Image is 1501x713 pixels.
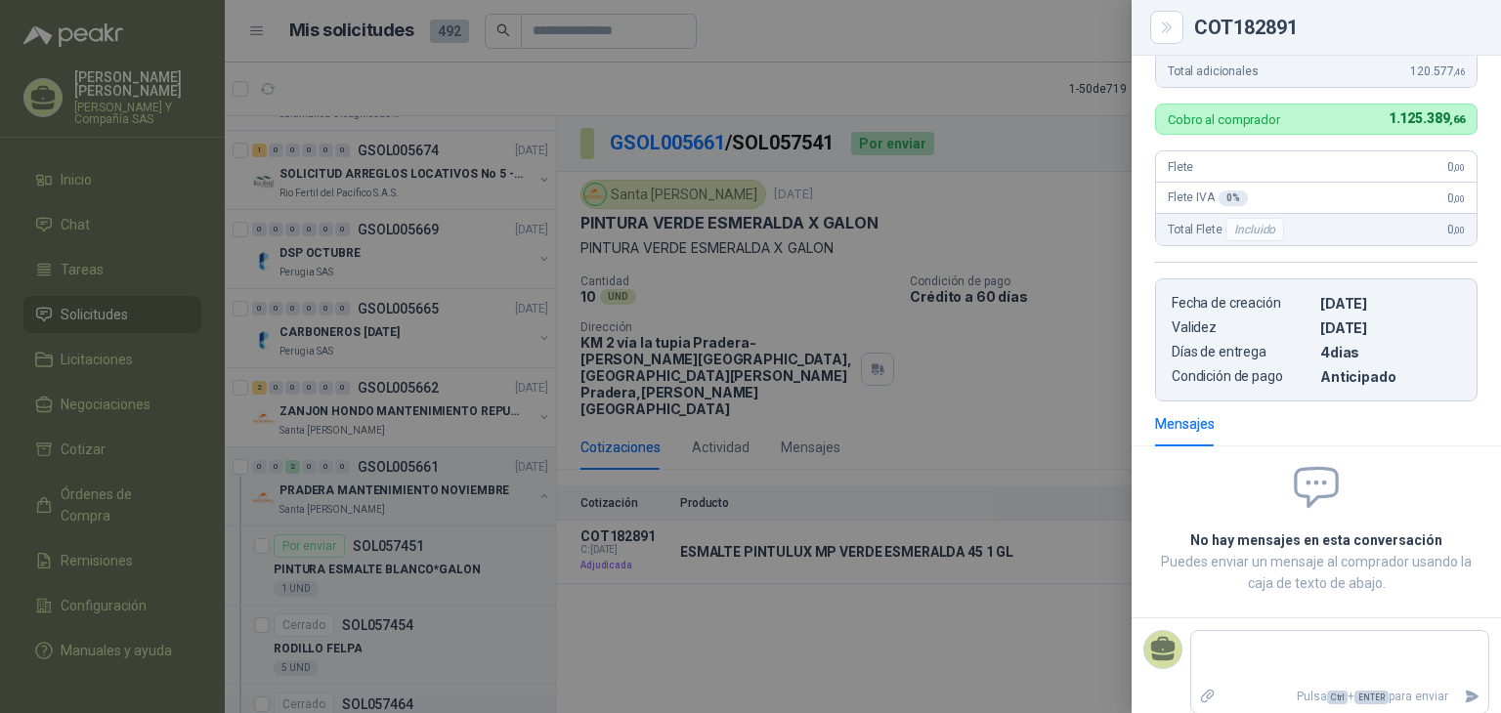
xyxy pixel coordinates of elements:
button: Close [1155,16,1179,39]
span: Total Flete [1168,218,1288,241]
p: Fecha de creación [1172,295,1312,312]
span: ENTER [1354,691,1389,704]
span: ,00 [1453,225,1465,235]
p: Validez [1172,319,1312,336]
p: 4 dias [1320,344,1461,360]
div: 0 % [1219,190,1248,206]
div: Incluido [1225,218,1284,241]
span: Ctrl [1327,691,1348,704]
span: Flete [1168,160,1193,174]
p: [DATE] [1320,319,1461,336]
span: 1.125.389 [1389,110,1465,126]
div: Total adicionales [1156,56,1477,87]
span: 0 [1447,223,1465,236]
span: ,66 [1449,113,1465,126]
span: ,46 [1453,66,1465,77]
p: Puedes enviar un mensaje al comprador usando la caja de texto de abajo. [1155,551,1478,594]
span: ,00 [1453,162,1465,173]
span: Flete IVA [1168,190,1248,206]
p: Cobro al comprador [1168,113,1280,126]
h2: No hay mensajes en esta conversación [1155,529,1478,551]
p: Días de entrega [1172,344,1312,360]
div: Mensajes [1155,413,1215,435]
span: 0 [1447,160,1465,174]
span: ,00 [1453,193,1465,204]
span: 0 [1447,191,1465,205]
span: 120.577 [1410,64,1465,78]
p: Condición de pago [1172,368,1312,385]
div: COT182891 [1194,18,1478,37]
p: Anticipado [1320,368,1461,385]
p: [DATE] [1320,295,1461,312]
